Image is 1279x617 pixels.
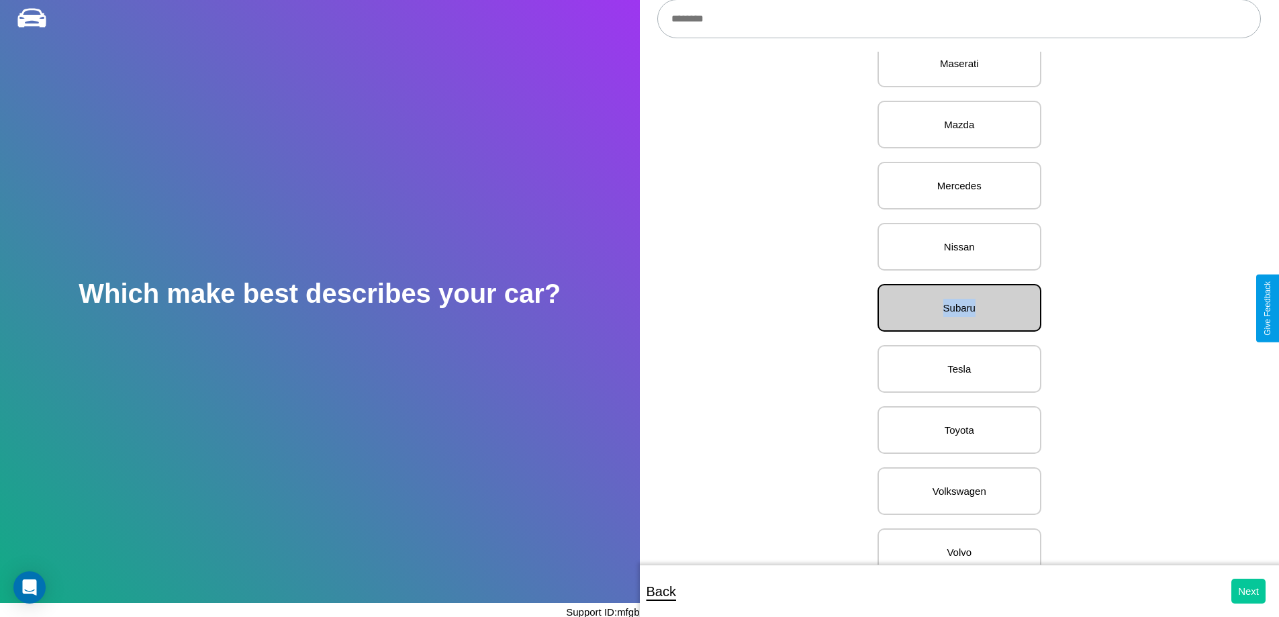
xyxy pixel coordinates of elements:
[1231,579,1266,604] button: Next
[892,543,1027,561] p: Volvo
[892,54,1027,73] p: Maserati
[892,177,1027,195] p: Mercedes
[1263,281,1272,336] div: Give Feedback
[892,421,1027,439] p: Toyota
[892,299,1027,317] p: Subaru
[892,238,1027,256] p: Nissan
[79,279,561,309] h2: Which make best describes your car?
[892,360,1027,378] p: Tesla
[13,571,46,604] div: Open Intercom Messenger
[892,482,1027,500] p: Volkswagen
[892,115,1027,134] p: Mazda
[647,579,676,604] p: Back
